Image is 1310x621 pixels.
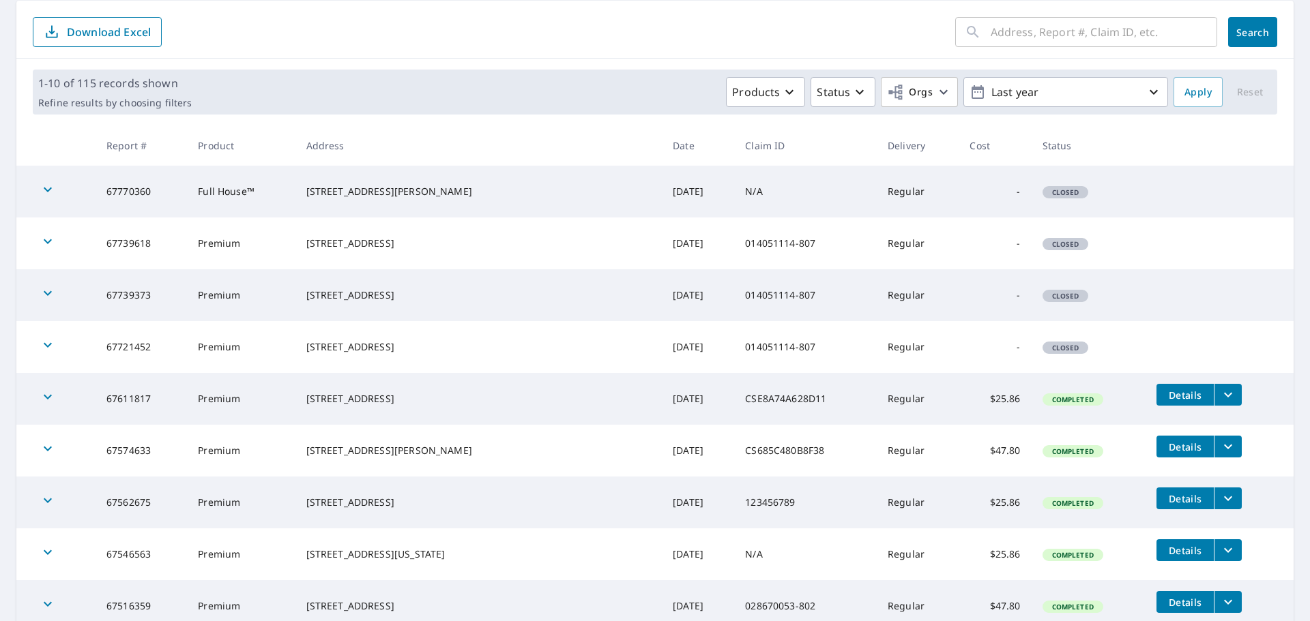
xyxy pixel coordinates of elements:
span: Details [1165,440,1206,453]
span: Closed [1044,291,1088,301]
div: [STREET_ADDRESS] [306,340,652,354]
td: Regular [877,321,959,373]
div: [STREET_ADDRESS][PERSON_NAME] [306,185,652,198]
td: $25.86 [959,476,1031,528]
button: detailsBtn-67562675 [1156,487,1214,509]
td: Regular [877,166,959,217]
button: Search [1228,17,1277,47]
button: detailsBtn-67574633 [1156,436,1214,457]
td: 67574633 [96,425,187,476]
div: [STREET_ADDRESS] [306,496,652,509]
td: [DATE] [662,321,734,373]
button: Orgs [881,77,958,107]
th: Claim ID [734,125,877,166]
span: Completed [1044,602,1102,611]
td: 67739618 [96,217,187,269]
td: CS685C480B8F38 [734,425,877,476]
button: Status [811,77,875,107]
button: Download Excel [33,17,162,47]
td: [DATE] [662,217,734,269]
button: filesDropdownBtn-67546563 [1214,539,1242,561]
td: N/A [734,166,877,217]
th: Date [662,125,734,166]
td: Premium [187,528,295,580]
td: 67721452 [96,321,187,373]
span: Completed [1044,550,1102,560]
td: 123456789 [734,476,877,528]
td: $47.80 [959,425,1031,476]
td: Regular [877,476,959,528]
button: Apply [1174,77,1223,107]
p: Products [732,84,780,100]
td: Premium [187,425,295,476]
button: filesDropdownBtn-67516359 [1214,591,1242,613]
span: Orgs [887,84,933,101]
td: Regular [877,269,959,321]
th: Product [187,125,295,166]
td: [DATE] [662,528,734,580]
td: [DATE] [662,269,734,321]
td: 014051114-807 [734,269,877,321]
button: detailsBtn-67516359 [1156,591,1214,613]
td: N/A [734,528,877,580]
span: Apply [1184,84,1212,101]
td: Premium [187,321,295,373]
th: Cost [959,125,1031,166]
div: [STREET_ADDRESS] [306,288,652,302]
td: Regular [877,217,959,269]
span: Details [1165,492,1206,505]
span: Details [1165,596,1206,609]
td: 67546563 [96,528,187,580]
td: - [959,166,1031,217]
td: 67562675 [96,476,187,528]
span: Details [1165,389,1206,402]
div: [STREET_ADDRESS][US_STATE] [306,547,652,561]
button: Products [726,77,805,107]
td: [DATE] [662,476,734,528]
td: Premium [187,269,295,321]
td: $25.86 [959,528,1031,580]
td: 014051114-807 [734,321,877,373]
td: [DATE] [662,166,734,217]
input: Address, Report #, Claim ID, etc. [991,13,1217,51]
th: Delivery [877,125,959,166]
p: Status [817,84,850,100]
p: Download Excel [67,25,151,40]
td: Regular [877,528,959,580]
td: - [959,321,1031,373]
th: Report # [96,125,187,166]
td: Full House™ [187,166,295,217]
span: Closed [1044,239,1088,249]
span: Search [1239,26,1266,39]
td: 67739373 [96,269,187,321]
td: - [959,269,1031,321]
td: - [959,217,1031,269]
button: filesDropdownBtn-67611817 [1214,384,1242,406]
button: detailsBtn-67611817 [1156,384,1214,406]
td: 014051114-807 [734,217,877,269]
span: Details [1165,544,1206,557]
button: filesDropdownBtn-67574633 [1214,436,1242,457]
td: Regular [877,373,959,425]
span: Completed [1044,395,1102,404]
span: Closed [1044,187,1088,197]
td: [DATE] [662,425,734,476]
button: Last year [963,77,1168,107]
p: 1-10 of 115 records shown [38,75,192,91]
td: Premium [187,476,295,528]
div: [STREET_ADDRESS][PERSON_NAME] [306,444,652,457]
div: [STREET_ADDRESS] [306,599,652,613]
td: [DATE] [662,373,734,425]
span: Closed [1044,343,1088,352]
td: CSE8A74A628D11 [734,373,877,425]
th: Status [1032,125,1146,166]
td: Premium [187,373,295,425]
span: Completed [1044,498,1102,508]
td: 67611817 [96,373,187,425]
div: [STREET_ADDRESS] [306,237,652,250]
p: Last year [986,80,1146,104]
span: Completed [1044,446,1102,456]
td: 67770360 [96,166,187,217]
button: filesDropdownBtn-67562675 [1214,487,1242,509]
button: detailsBtn-67546563 [1156,539,1214,561]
